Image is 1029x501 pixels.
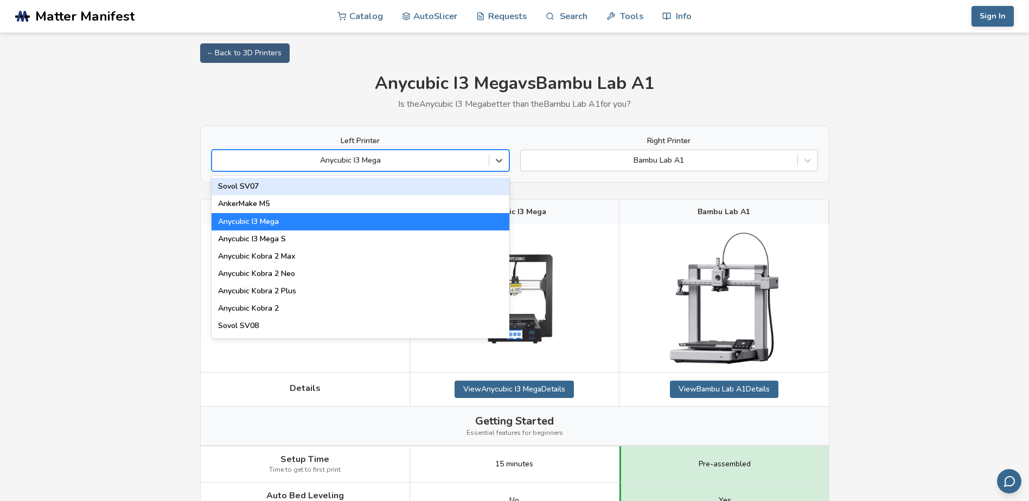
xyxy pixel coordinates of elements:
[460,244,568,352] img: Anycubic I3 Mega
[212,178,509,195] div: Sovol SV07
[212,300,509,317] div: Anycubic Kobra 2
[670,381,778,398] a: ViewBambu Lab A1Details
[475,415,554,427] span: Getting Started
[212,282,509,300] div: Anycubic Kobra 2 Plus
[526,156,528,165] input: Bambu Lab A1
[212,265,509,282] div: Anycubic Kobra 2 Neo
[212,248,509,265] div: Anycubic Kobra 2 Max
[200,99,829,109] p: Is the Anycubic I3 Mega better than the Bambu Lab A1 for you?
[698,208,750,216] span: Bambu Lab A1
[482,208,546,216] span: Anycubic I3 Mega
[466,429,563,437] span: Essential features for beginners
[212,335,509,352] div: Creality Hi
[200,43,290,63] a: ← Back to 3D Printers
[266,491,344,500] span: Auto Bed Leveling
[972,6,1014,27] button: Sign In
[520,137,818,145] label: Right Printer
[200,74,829,94] h1: Anycubic I3 Mega vs Bambu Lab A1
[212,230,509,248] div: Anycubic I3 Mega S
[670,233,778,363] img: Bambu Lab A1
[212,317,509,335] div: Sovol SV08
[455,381,574,398] a: ViewAnycubic I3 MegaDetails
[280,454,329,464] span: Setup Time
[495,460,533,468] span: 15 minutes
[212,195,509,213] div: AnkerMake M5
[269,466,341,474] span: Time to get to first print
[212,137,509,145] label: Left Printer
[218,156,220,165] input: Anycubic I3 MegaSovol SV07AnkerMake M5Anycubic I3 MegaAnycubic I3 Mega SAnycubic Kobra 2 MaxAnycu...
[212,213,509,230] div: Anycubic I3 Mega
[35,9,135,24] span: Matter Manifest
[699,460,751,468] span: Pre-assembled
[997,469,1021,493] button: Send feedback via email
[290,383,321,393] span: Details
